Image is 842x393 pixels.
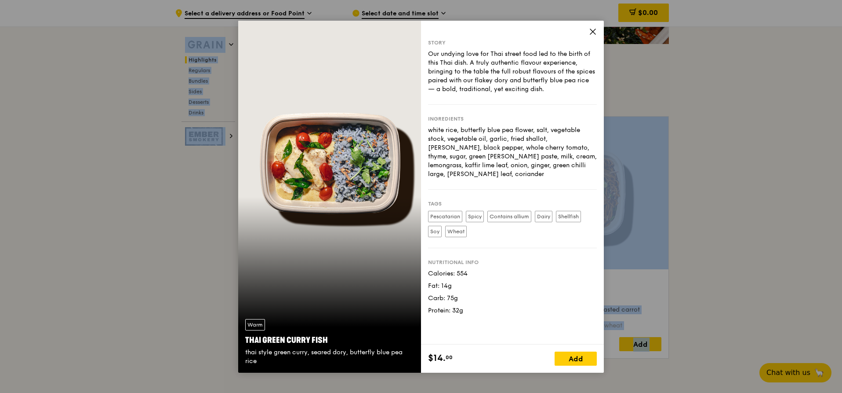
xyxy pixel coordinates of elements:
label: Wheat [445,226,467,237]
div: Add [555,352,597,366]
div: Carb: 75g [428,294,597,303]
label: Soy [428,226,442,237]
span: 00 [446,354,453,361]
div: Nutritional info [428,259,597,266]
div: Protein: 32g [428,306,597,315]
label: Shellfish [556,211,581,222]
div: Thai Green Curry Fish [245,334,414,346]
label: Contains allium [487,211,531,222]
div: Story [428,39,597,46]
div: thai style green curry, seared dory, butterfly blue pea rice [245,348,414,366]
span: $14. [428,352,446,365]
div: Fat: 14g [428,282,597,290]
div: Warm [245,319,265,331]
div: Ingredients [428,115,597,122]
div: white rice, butterfly blue pea flower, salt, vegetable stock, vegetable oil, garlic, fried shallo... [428,126,597,179]
label: Pescatarian [428,211,462,222]
div: Our undying love for Thai street food led to the birth of this Thai dish. A truly authentic flavo... [428,50,597,94]
label: Dairy [535,211,552,222]
div: Calories: 554 [428,269,597,278]
div: Tags [428,200,597,207]
label: Spicy [466,211,484,222]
